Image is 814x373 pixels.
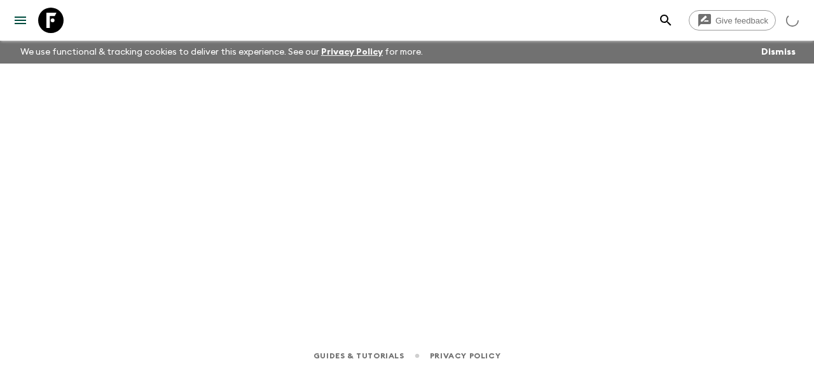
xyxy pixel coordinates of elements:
button: search adventures [653,8,679,33]
p: We use functional & tracking cookies to deliver this experience. See our for more. [15,41,428,64]
span: Give feedback [708,16,775,25]
button: Dismiss [758,43,799,61]
button: menu [8,8,33,33]
a: Guides & Tutorials [314,349,404,363]
a: Give feedback [689,10,776,31]
a: Privacy Policy [321,48,383,57]
a: Privacy Policy [430,349,500,363]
